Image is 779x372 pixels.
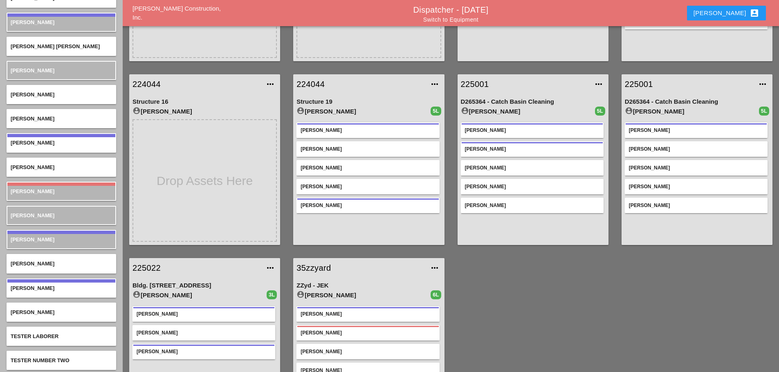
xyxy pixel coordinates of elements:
i: more_horiz [594,79,604,89]
span: [PERSON_NAME] [11,19,54,25]
span: [PERSON_NAME] [11,212,54,218]
a: 225022 [132,262,260,274]
span: [PERSON_NAME] [11,285,54,291]
i: account_circle [625,107,633,115]
div: 5L [431,107,441,116]
div: [PERSON_NAME] [301,348,435,355]
div: D265364 - Catch Basin Cleaning [625,97,769,107]
div: ZZyd - JEK [296,281,441,290]
span: [PERSON_NAME] [11,67,54,74]
a: Switch to Equipment [423,16,478,23]
i: more_horiz [430,79,440,89]
a: Dispatcher - [DATE] [413,5,489,14]
div: [PERSON_NAME] [465,164,599,172]
div: [PERSON_NAME] [296,107,431,116]
div: Bldg. [STREET_ADDRESS] [132,281,277,290]
div: [PERSON_NAME] [629,202,763,209]
i: account_circle [296,107,305,115]
span: Tester Number Two [11,357,70,363]
div: [PERSON_NAME] [465,202,599,209]
span: [PERSON_NAME] [11,116,54,122]
div: [PERSON_NAME] [461,107,595,116]
span: [PERSON_NAME] [11,236,54,243]
div: Structure 19 [296,97,441,107]
i: more_horiz [430,263,440,273]
div: [PERSON_NAME] [137,348,271,355]
a: 35zzyard [296,262,424,274]
div: Structure 16 [132,97,277,107]
i: account_circle [296,290,305,298]
div: [PERSON_NAME] [301,329,435,336]
button: [PERSON_NAME] [687,6,766,20]
div: [PERSON_NAME] [137,310,271,318]
i: account_circle [132,107,141,115]
div: [PERSON_NAME] [301,202,435,209]
div: 6L [431,290,441,299]
i: account_box [750,8,759,18]
i: more_horiz [758,79,768,89]
div: [PERSON_NAME] [301,145,435,153]
a: 225001 [461,78,589,90]
div: [PERSON_NAME] [465,145,599,153]
div: [PERSON_NAME] [625,107,759,116]
div: [PERSON_NAME] [301,310,435,318]
i: more_horiz [265,263,275,273]
div: [PERSON_NAME] [137,329,271,336]
span: [PERSON_NAME] [11,140,54,146]
div: [PERSON_NAME] [132,290,267,300]
div: [PERSON_NAME] [301,183,435,190]
div: [PERSON_NAME] [629,145,763,153]
a: 225001 [625,78,753,90]
div: [PERSON_NAME] [465,183,599,190]
a: [PERSON_NAME] Construction, Inc. [132,5,221,21]
div: [PERSON_NAME] [694,8,759,18]
div: [PERSON_NAME] [629,164,763,172]
div: D265364 - Catch Basin Cleaning [461,97,605,107]
i: account_circle [461,107,469,115]
div: [PERSON_NAME] [629,127,763,134]
i: account_circle [132,290,141,298]
div: [PERSON_NAME] [132,107,277,116]
div: [PERSON_NAME] [296,290,431,300]
div: [PERSON_NAME] [629,183,763,190]
div: 5L [595,107,605,116]
span: [PERSON_NAME] [11,261,54,267]
div: [PERSON_NAME] [465,127,599,134]
span: [PERSON_NAME] [PERSON_NAME] [11,43,100,49]
div: [PERSON_NAME] [301,164,435,172]
i: more_horiz [265,79,275,89]
div: [PERSON_NAME] [301,127,435,134]
a: 224044 [132,78,260,90]
span: [PERSON_NAME] [11,309,54,315]
span: [PERSON_NAME] [11,164,54,170]
div: 5L [759,107,769,116]
div: 3L [267,290,277,299]
a: 224044 [296,78,424,90]
span: [PERSON_NAME] [11,91,54,98]
span: [PERSON_NAME] [11,188,54,194]
span: Tester Laborer [11,333,58,339]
